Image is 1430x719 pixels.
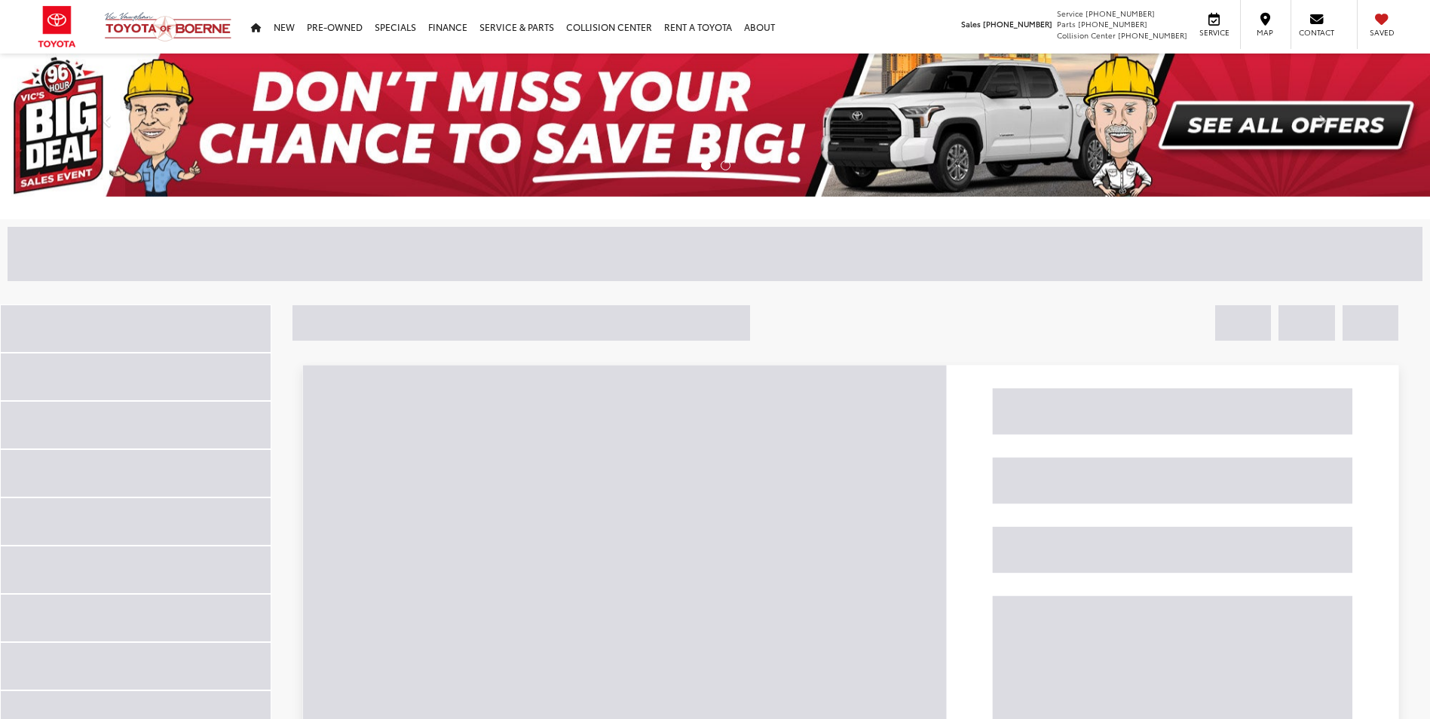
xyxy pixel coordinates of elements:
span: Sales [961,18,981,29]
span: Collision Center [1057,29,1116,41]
span: [PHONE_NUMBER] [983,18,1052,29]
span: [PHONE_NUMBER] [1086,8,1155,19]
span: Contact [1299,27,1334,38]
span: Service [1057,8,1083,19]
span: [PHONE_NUMBER] [1118,29,1187,41]
span: Saved [1365,27,1398,38]
span: Service [1197,27,1231,38]
span: Parts [1057,18,1076,29]
span: Map [1248,27,1281,38]
span: [PHONE_NUMBER] [1078,18,1147,29]
img: Vic Vaughan Toyota of Boerne [104,11,232,42]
